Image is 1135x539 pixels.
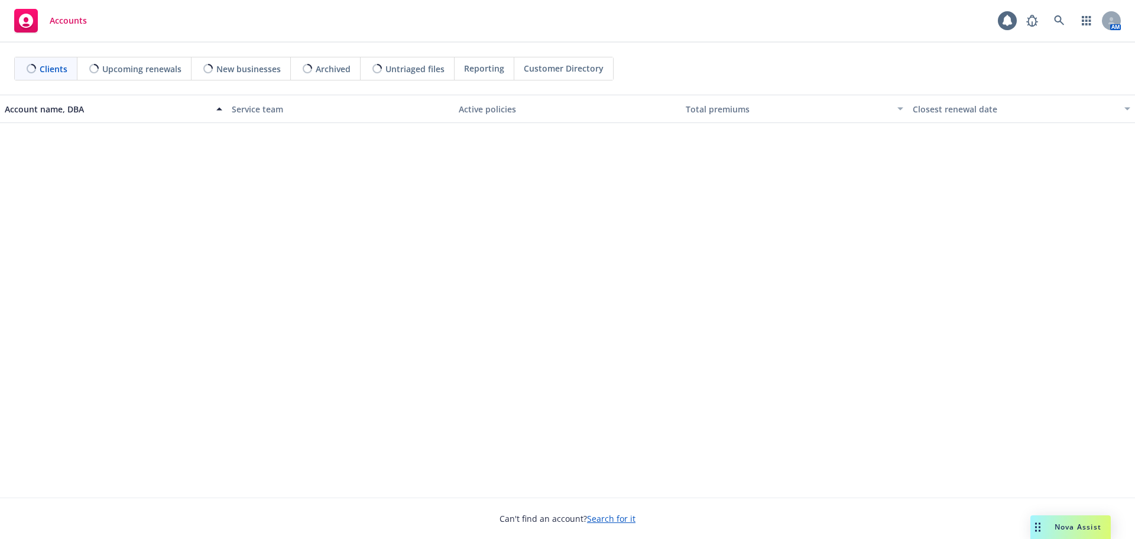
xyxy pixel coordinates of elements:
span: Reporting [464,62,504,75]
button: Total premiums [681,95,908,123]
span: New businesses [216,63,281,75]
div: Closest renewal date [913,103,1117,115]
span: Nova Assist [1055,522,1101,532]
span: Can't find an account? [500,512,635,525]
span: Upcoming renewals [102,63,181,75]
span: Accounts [50,16,87,25]
div: Service team [232,103,449,115]
a: Search for it [587,513,635,524]
a: Report a Bug [1020,9,1044,33]
button: Service team [227,95,454,123]
div: Total premiums [686,103,890,115]
span: Untriaged files [385,63,445,75]
button: Closest renewal date [908,95,1135,123]
span: Archived [316,63,351,75]
span: Customer Directory [524,62,604,75]
button: Active policies [454,95,681,123]
a: Search [1048,9,1071,33]
button: Nova Assist [1030,515,1111,539]
a: Switch app [1075,9,1098,33]
span: Clients [40,63,67,75]
div: Active policies [459,103,676,115]
div: Account name, DBA [5,103,209,115]
div: Drag to move [1030,515,1045,539]
a: Accounts [9,4,92,37]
